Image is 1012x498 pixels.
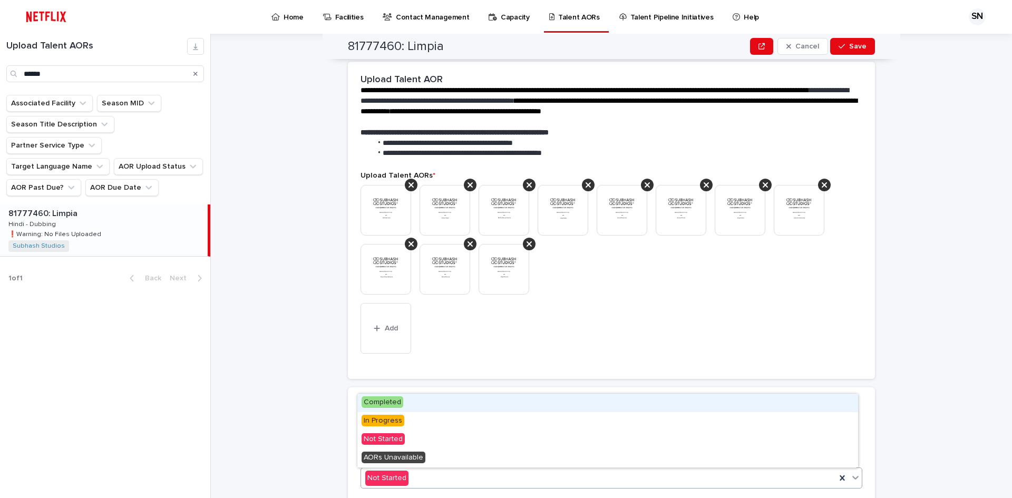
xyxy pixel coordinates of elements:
button: Partner Service Type [6,137,102,154]
button: Season Title Description [6,116,114,133]
span: AORs Unavailable [362,452,425,463]
a: Subhash Studios [13,242,65,250]
p: 81777460: Limpia [8,207,80,219]
span: Completed [362,396,403,408]
button: Cancel [777,38,828,55]
span: Back [139,275,161,282]
button: Next [166,274,210,283]
button: AOR Upload Status [114,158,203,175]
div: Completed [357,394,858,412]
input: Search [6,65,204,82]
h1: Upload Talent AORs [6,41,187,52]
h2: 81777460: Limpia [348,39,444,54]
button: Target Language Name [6,158,110,175]
button: Add [361,303,411,354]
span: Cancel [795,43,819,50]
span: Add [385,325,398,332]
div: SN [969,8,986,25]
img: ifQbXi3ZQGMSEF7WDB7W [21,6,71,27]
button: AOR Past Due? [6,179,81,196]
span: In Progress [362,415,404,426]
span: Save [849,43,867,50]
div: Not Started [357,431,858,449]
div: AORs Unavailable [357,449,858,467]
span: Upload Talent AORs [361,172,435,179]
h2: Upload Talent AOR [361,74,443,86]
p: ❗️Warning: No Files Uploaded [8,229,103,238]
button: Back [121,274,166,283]
button: Save [830,38,875,55]
span: Not Started [362,433,405,445]
button: AOR Due Date [85,179,159,196]
p: Hindi - Dubbing [8,219,58,228]
div: In Progress [357,412,858,431]
button: Associated Facility [6,95,93,112]
div: Not Started [365,471,408,486]
span: Next [170,275,193,282]
button: Season MID [97,95,161,112]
